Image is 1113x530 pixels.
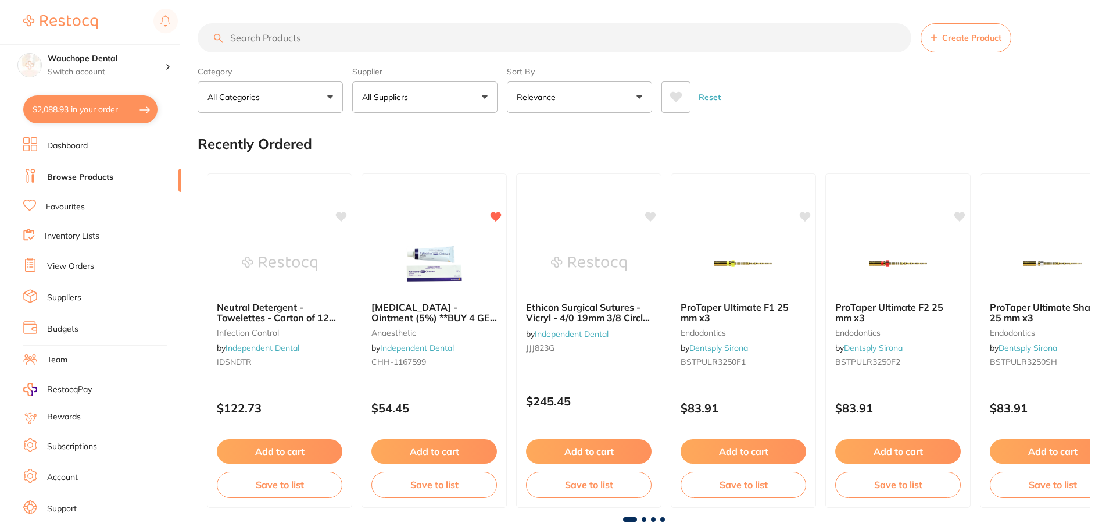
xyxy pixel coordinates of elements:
[217,439,342,464] button: Add to cart
[371,343,454,353] span: by
[217,357,342,367] small: IDSNDTR
[526,394,652,408] p: $245.45
[47,292,81,304] a: Suppliers
[217,472,342,497] button: Save to list
[371,439,497,464] button: Add to cart
[217,328,342,337] small: infection control
[217,343,299,353] span: by
[242,234,317,293] img: Neutral Detergent - Towelettes - Carton of 12 (Refills)
[217,401,342,415] p: $122.73
[198,136,312,152] h2: Recently Ordered
[371,328,497,337] small: anaesthetic
[371,357,497,367] small: CHH-1167599
[23,15,98,29] img: Restocq Logo
[681,328,806,337] small: endodontics
[48,53,165,65] h4: Wauchope Dental
[198,23,911,52] input: Search Products
[990,343,1057,353] span: by
[835,302,961,323] b: ProTaper Ultimate F2 25 mm x3
[198,81,343,113] button: All Categories
[217,302,342,323] b: Neutral Detergent - Towelettes - Carton of 12 (Refills)
[47,140,88,152] a: Dashboard
[526,329,609,339] span: by
[681,357,806,367] small: BSTPULR3250F1
[695,81,724,113] button: Reset
[835,401,961,415] p: $83.91
[23,383,92,396] a: RestocqPay
[380,343,454,353] a: Independent Dental
[844,343,903,353] a: Dentsply Sirona
[999,343,1057,353] a: Dentsply Sirona
[47,384,92,396] span: RestocqPay
[371,472,497,497] button: Save to list
[47,323,78,335] a: Budgets
[198,66,343,77] label: Category
[1015,234,1090,293] img: ProTaper Ultimate Shaper 25 mm x3
[526,472,652,497] button: Save to list
[551,234,627,293] img: Ethicon Surgical Sutures - Vicryl - 4/0 19mm 3/8 Circle - J823G
[48,66,165,78] p: Switch account
[535,329,609,339] a: Independent Dental
[47,261,94,272] a: View Orders
[47,411,81,423] a: Rewards
[689,343,748,353] a: Dentsply Sirona
[352,66,498,77] label: Supplier
[835,357,961,367] small: BSTPULR3250F2
[526,439,652,464] button: Add to cart
[23,95,158,123] button: $2,088.93 in your order
[860,234,936,293] img: ProTaper Ultimate F2 25 mm x3
[681,472,806,497] button: Save to list
[835,343,903,353] span: by
[681,439,806,464] button: Add to cart
[921,23,1011,52] button: Create Product
[371,401,497,415] p: $54.45
[46,201,85,213] a: Favourites
[507,66,652,77] label: Sort By
[18,54,41,77] img: Wauchope Dental
[526,343,652,353] small: JJJ823G
[396,234,472,293] img: Xylocaine - Ointment (5%) **BUY 4 GET 1 FREE**
[507,81,652,113] button: Relevance
[47,441,97,453] a: Subscriptions
[47,503,77,515] a: Support
[681,302,806,323] b: ProTaper Ultimate F1 25 mm x3
[835,472,961,497] button: Save to list
[517,91,560,103] p: Relevance
[942,33,1001,42] span: Create Product
[371,302,497,323] b: Xylocaine - Ointment (5%) **BUY 4 GET 1 FREE**
[47,354,67,366] a: Team
[362,91,413,103] p: All Suppliers
[352,81,498,113] button: All Suppliers
[45,230,99,242] a: Inventory Lists
[47,472,78,483] a: Account
[835,439,961,464] button: Add to cart
[835,328,961,337] small: endodontics
[706,234,781,293] img: ProTaper Ultimate F1 25 mm x3
[226,343,299,353] a: Independent Dental
[23,9,98,35] a: Restocq Logo
[681,401,806,415] p: $83.91
[526,302,652,323] b: Ethicon Surgical Sutures - Vicryl - 4/0 19mm 3/8 Circle - J823G
[47,172,113,183] a: Browse Products
[681,343,748,353] span: by
[23,383,37,396] img: RestocqPay
[207,91,264,103] p: All Categories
